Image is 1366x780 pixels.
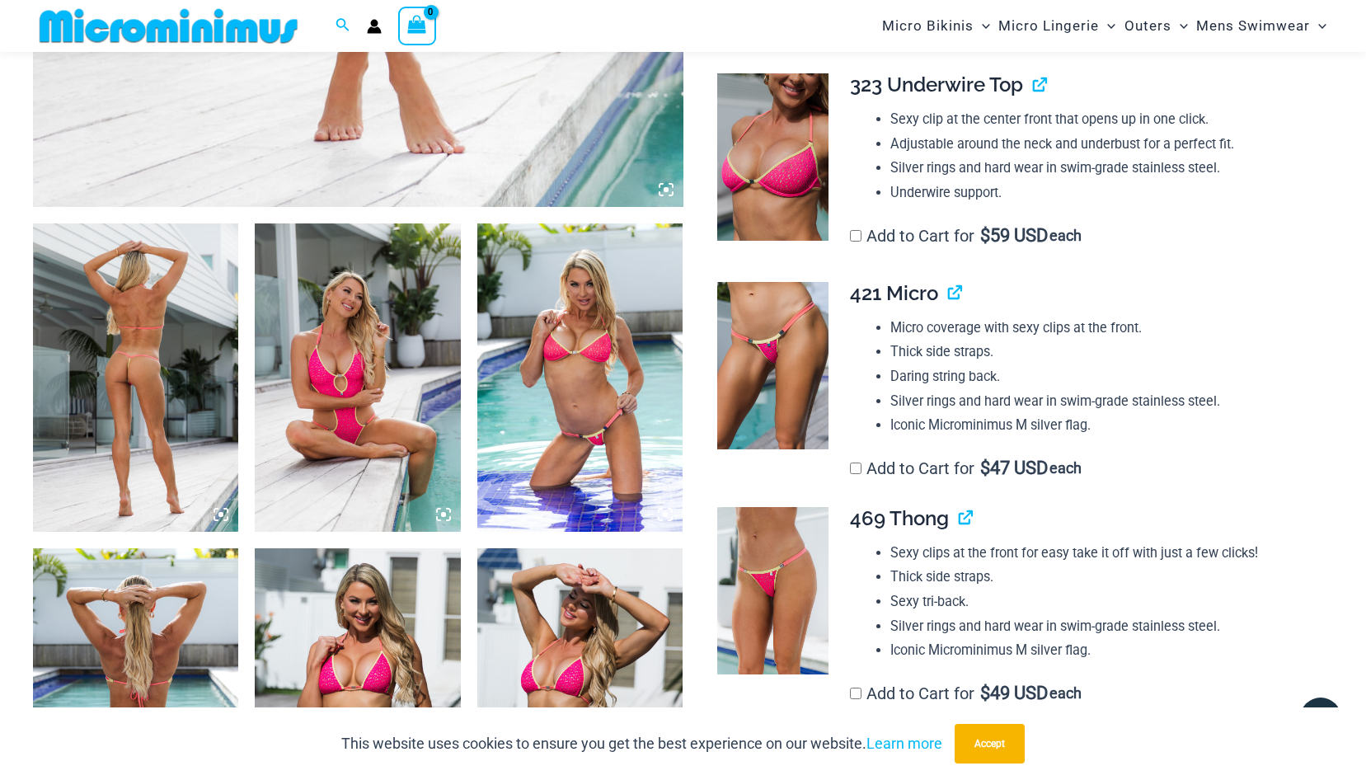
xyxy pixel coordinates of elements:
[850,688,861,699] input: Add to Cart for$49 USD each
[980,460,1048,477] span: 47 USD
[890,156,1320,181] li: Silver rings and hard wear in swim-grade stainless steel.
[890,541,1320,566] li: Sexy clips at the front for easy take it off with just a few clicks!
[890,413,1320,438] li: Iconic Microminimus M silver flag.
[980,225,990,246] span: $
[1099,5,1115,47] span: Menu Toggle
[33,223,238,532] img: Bubble Mesh Highlight Pink 819 One Piece
[998,5,1099,47] span: Micro Lingerie
[717,282,829,449] img: Bubble Mesh Highlight Pink 421 Micro
[850,281,938,305] span: 421 Micro
[717,507,829,674] img: Bubble Mesh Highlight Pink 469 Thong
[1196,5,1310,47] span: Mens Swimwear
[878,5,994,47] a: Micro BikinisMenu ToggleMenu Toggle
[980,683,990,703] span: $
[890,132,1320,157] li: Adjustable around the neck and underbust for a perfect fit.
[33,7,304,45] img: MM SHOP LOGO FLAT
[875,2,1333,49] nav: Site Navigation
[1310,5,1326,47] span: Menu Toggle
[850,226,1082,246] label: Add to Cart for
[974,5,990,47] span: Menu Toggle
[336,16,350,36] a: Search icon link
[890,614,1320,639] li: Silver rings and hard wear in swim-grade stainless steel.
[890,590,1320,614] li: Sexy tri-back.
[717,73,829,241] img: Bubble Mesh Highlight Pink 323 Top
[955,724,1025,764] button: Accept
[367,19,382,34] a: Account icon link
[1049,685,1082,702] span: each
[1049,228,1082,244] span: each
[341,731,942,756] p: This website uses cookies to ensure you get the best experience on our website.
[1124,5,1171,47] span: Outers
[890,565,1320,590] li: Thick side straps.
[850,506,949,530] span: 469 Thong
[1049,460,1082,477] span: each
[1192,5,1331,47] a: Mens SwimwearMenu ToggleMenu Toggle
[890,107,1320,132] li: Sexy clip at the center front that opens up in one click.
[890,364,1320,389] li: Daring string back.
[1171,5,1188,47] span: Menu Toggle
[850,230,861,242] input: Add to Cart for$59 USD each
[890,340,1320,364] li: Thick side straps.
[882,5,974,47] span: Micro Bikinis
[980,228,1048,244] span: 59 USD
[980,685,1048,702] span: 49 USD
[890,638,1320,663] li: Iconic Microminimus M silver flag.
[890,181,1320,205] li: Underwire support.
[850,684,1082,703] label: Add to Cart for
[850,73,1023,96] span: 323 Underwire Top
[980,458,990,478] span: $
[850,463,861,474] input: Add to Cart for$47 USD each
[866,735,942,752] a: Learn more
[994,5,1120,47] a: Micro LingerieMenu ToggleMenu Toggle
[890,316,1320,341] li: Micro coverage with sexy clips at the front.
[255,223,460,532] img: Bubble Mesh Highlight Pink 819 One Piece
[398,7,436,45] a: View Shopping Cart, empty
[1120,5,1192,47] a: OutersMenu ToggleMenu Toggle
[477,223,683,532] img: Bubble Mesh Highlight Pink 323 Top 421 Micro
[850,458,1082,478] label: Add to Cart for
[890,389,1320,414] li: Silver rings and hard wear in swim-grade stainless steel.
